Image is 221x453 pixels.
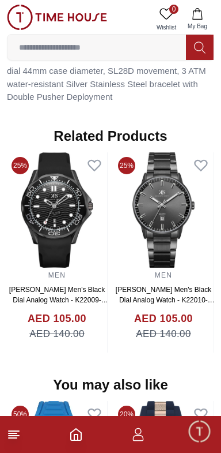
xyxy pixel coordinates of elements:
span: 20% [118,406,135,423]
span: AED 140.00 [29,327,85,342]
span: 50% [12,406,29,423]
a: Home [69,428,83,441]
span: Wishlist [152,23,181,32]
span: 25% [118,157,135,174]
div: Chat Widget [187,419,212,444]
a: MEN [155,271,172,279]
div: Tonneau Alloy Silver case with Analog display, Silver dial 44mm case diameter, SL28D movement, 3 ... [7,52,214,104]
span: 25% [12,157,29,174]
a: MEN [48,271,66,279]
img: ... [7,5,107,30]
img: Kenneth Scott Men's Black Dial Analog Watch - K22010-BBBB [113,152,214,268]
h4: AED 105.00 [28,311,86,327]
h2: Related Products [54,127,167,145]
span: My Bag [183,22,212,31]
a: 0Wishlist [152,5,181,34]
a: [PERSON_NAME] Men's Black Dial Analog Watch - K22009-BSBB [9,286,108,315]
a: [PERSON_NAME] Men's Black Dial Analog Watch - K22010-BBBB [116,286,215,315]
h4: AED 105.00 [134,311,193,327]
h2: You may also like [53,376,168,394]
button: My Bag [181,5,214,34]
span: AED 140.00 [136,327,191,342]
span: 0 [169,5,178,14]
img: Kenneth Scott Men's Black Dial Analog Watch - K22009-BSBB [7,152,107,268]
